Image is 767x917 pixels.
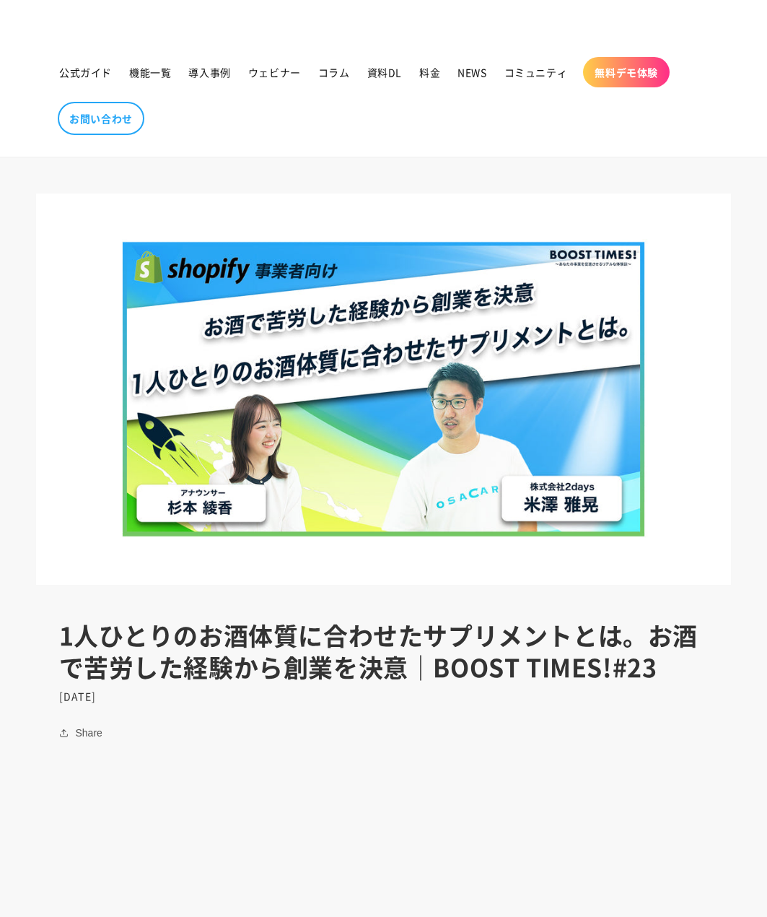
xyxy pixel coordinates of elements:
[58,102,144,135] a: お問い合わせ
[310,57,359,87] a: コラム
[59,689,97,703] time: [DATE]
[51,57,120,87] a: 公式ガイド
[419,66,440,79] span: 料金
[180,57,239,87] a: 導入事例
[59,66,112,79] span: 公式ガイド
[36,194,731,585] img: 1人ひとりのお酒体質に合わせたサプリメントとは。お酒で苦労した経験から創業を決意｜BOOST TIMES!#23
[59,620,709,683] h1: 1人ひとりのお酒体質に合わせたサプリメントとは。お酒で苦労した経験から創業を決意｜BOOST TIMES!#23
[449,57,495,87] a: NEWS
[359,57,411,87] a: 資料DL
[69,112,133,125] span: お問い合わせ
[411,57,449,87] a: 料金
[120,57,180,87] a: 機能一覧
[583,57,670,87] a: 無料デモ体験
[595,66,658,79] span: 無料デモ体験
[240,57,310,87] a: ウェビナー
[504,66,568,79] span: コミュニティ
[129,66,171,79] span: 機能一覧
[318,66,350,79] span: コラム
[59,724,107,742] button: Share
[188,66,230,79] span: 導入事例
[367,66,402,79] span: 資料DL
[496,57,577,87] a: コミュニティ
[248,66,301,79] span: ウェビナー
[457,66,486,79] span: NEWS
